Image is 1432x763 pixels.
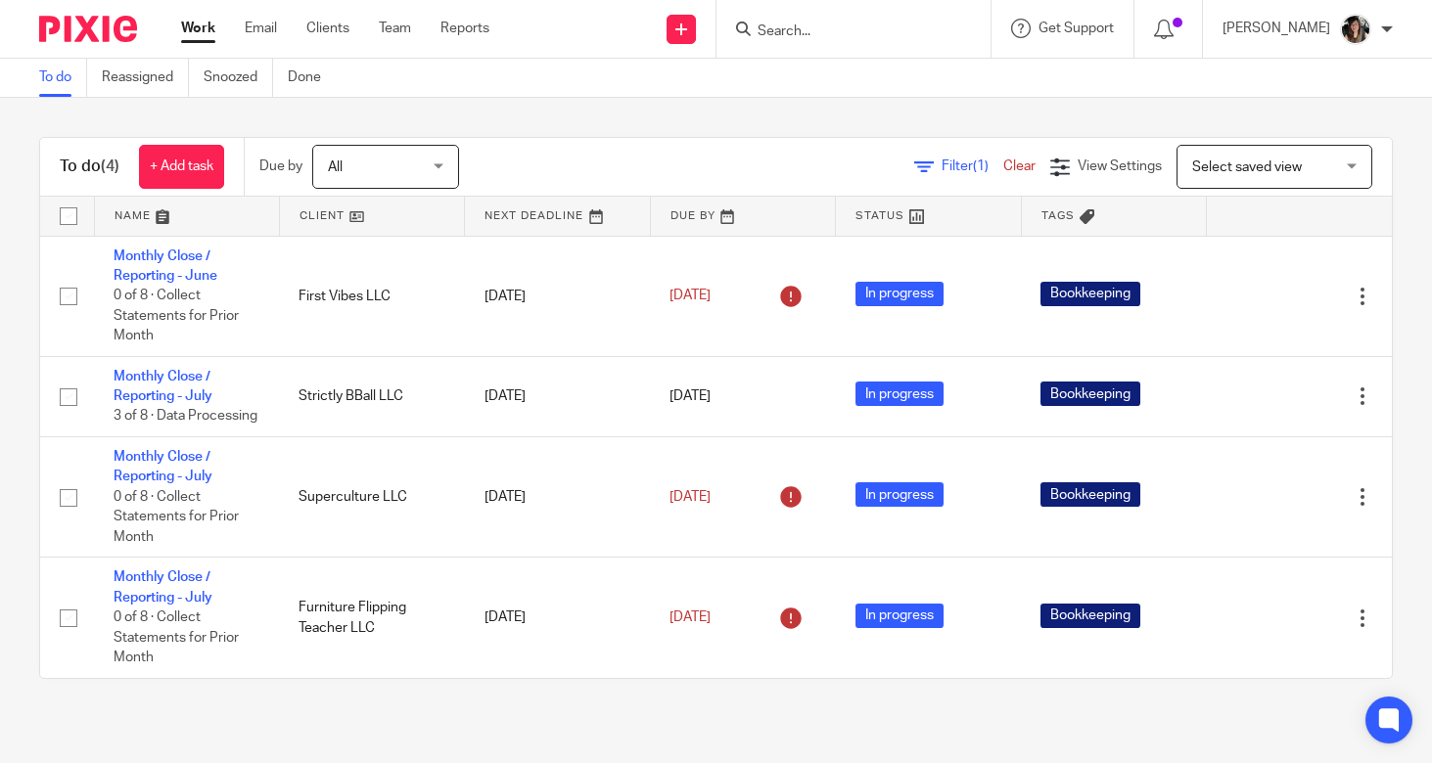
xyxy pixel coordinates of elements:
[1223,19,1330,38] p: [PERSON_NAME]
[465,236,650,356] td: [DATE]
[1040,381,1140,406] span: Bookkeeping
[114,610,239,664] span: 0 of 8 · Collect Statements for Prior Month
[1039,22,1114,35] span: Get Support
[670,490,711,504] span: [DATE]
[855,482,944,507] span: In progress
[114,410,257,424] span: 3 of 8 · Data Processing
[855,604,944,628] span: In progress
[259,157,302,176] p: Due by
[39,16,137,42] img: Pixie
[101,158,119,174] span: (4)
[670,610,711,624] span: [DATE]
[139,145,224,189] a: + Add task
[670,389,711,403] span: [DATE]
[279,236,464,356] td: First Vibes LLC
[379,19,411,38] a: Team
[1040,282,1140,306] span: Bookkeeping
[114,490,239,544] span: 0 of 8 · Collect Statements for Prior Month
[465,356,650,436] td: [DATE]
[855,381,944,406] span: In progress
[855,282,944,306] span: In progress
[942,159,1003,173] span: Filter
[306,19,349,38] a: Clients
[181,19,215,38] a: Work
[39,59,87,97] a: To do
[102,59,189,97] a: Reassigned
[279,437,464,558] td: Superculture LLC
[328,160,343,174] span: All
[114,570,212,604] a: Monthly Close / Reporting - July
[114,370,212,403] a: Monthly Close / Reporting - July
[1003,159,1036,173] a: Clear
[114,289,239,342] span: 0 of 8 · Collect Statements for Prior Month
[465,558,650,678] td: [DATE]
[279,356,464,436] td: Strictly BBall LLC
[279,558,464,678] td: Furniture Flipping Teacher LLC
[756,23,932,41] input: Search
[1041,210,1075,221] span: Tags
[245,19,277,38] a: Email
[440,19,489,38] a: Reports
[1340,14,1371,45] img: IMG_2906.JPEG
[670,289,711,302] span: [DATE]
[288,59,336,97] a: Done
[114,249,217,283] a: Monthly Close / Reporting - June
[1040,482,1140,507] span: Bookkeeping
[204,59,273,97] a: Snoozed
[1078,159,1162,173] span: View Settings
[973,159,989,173] span: (1)
[60,157,119,177] h1: To do
[1192,160,1302,174] span: Select saved view
[1040,604,1140,628] span: Bookkeeping
[465,437,650,558] td: [DATE]
[114,450,212,483] a: Monthly Close / Reporting - July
